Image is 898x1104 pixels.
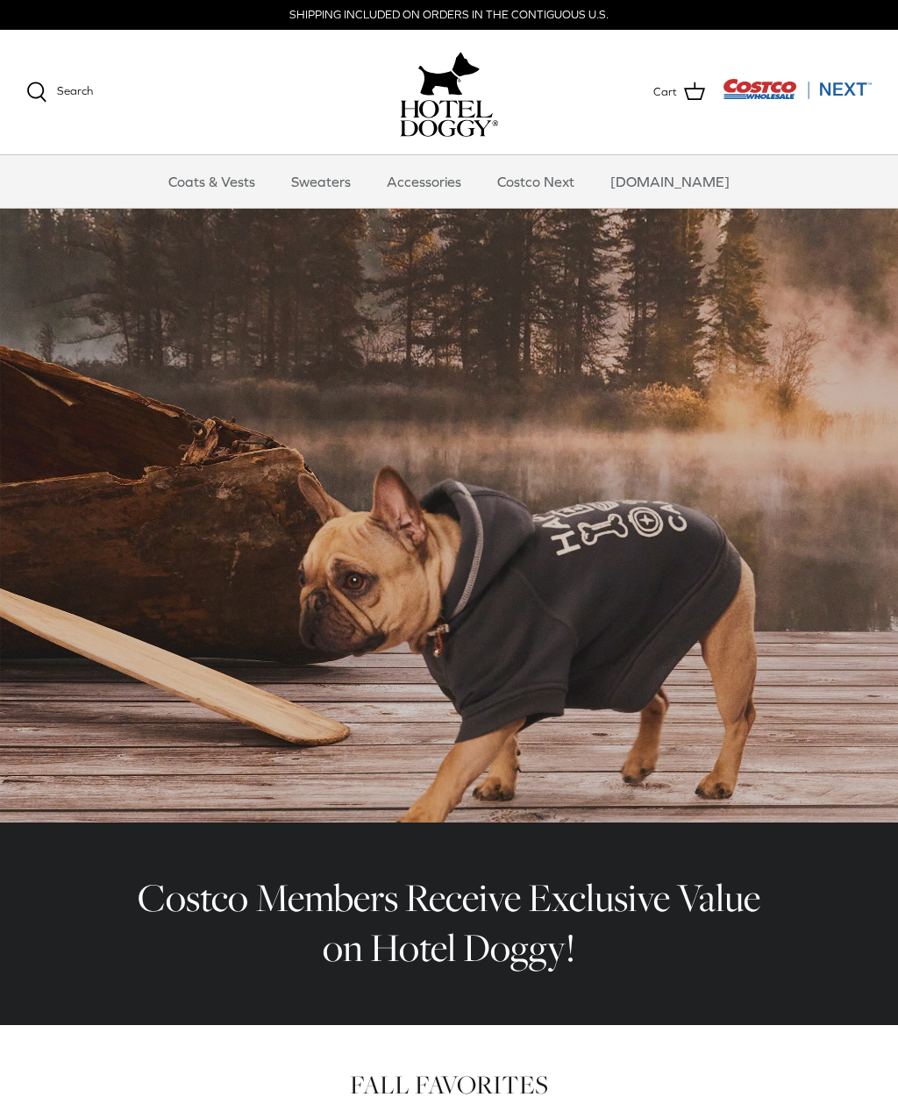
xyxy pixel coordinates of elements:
img: hoteldoggycom [400,100,498,137]
a: FALL FAVORITES [350,1067,548,1102]
a: hoteldoggy.com hoteldoggycom [400,47,498,137]
a: Search [26,82,93,103]
img: Costco Next [723,78,872,100]
a: Costco Next [481,155,590,208]
img: hoteldoggy.com [418,47,480,100]
a: Sweaters [275,155,367,208]
a: Cart [653,81,705,103]
a: Accessories [371,155,477,208]
span: Cart [653,83,677,102]
a: Visit Costco Next [723,89,872,103]
span: Search [57,84,93,97]
h2: Costco Members Receive Exclusive Value on Hotel Doggy! [125,873,773,972]
a: Coats & Vests [153,155,271,208]
a: [DOMAIN_NAME] [595,155,745,208]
